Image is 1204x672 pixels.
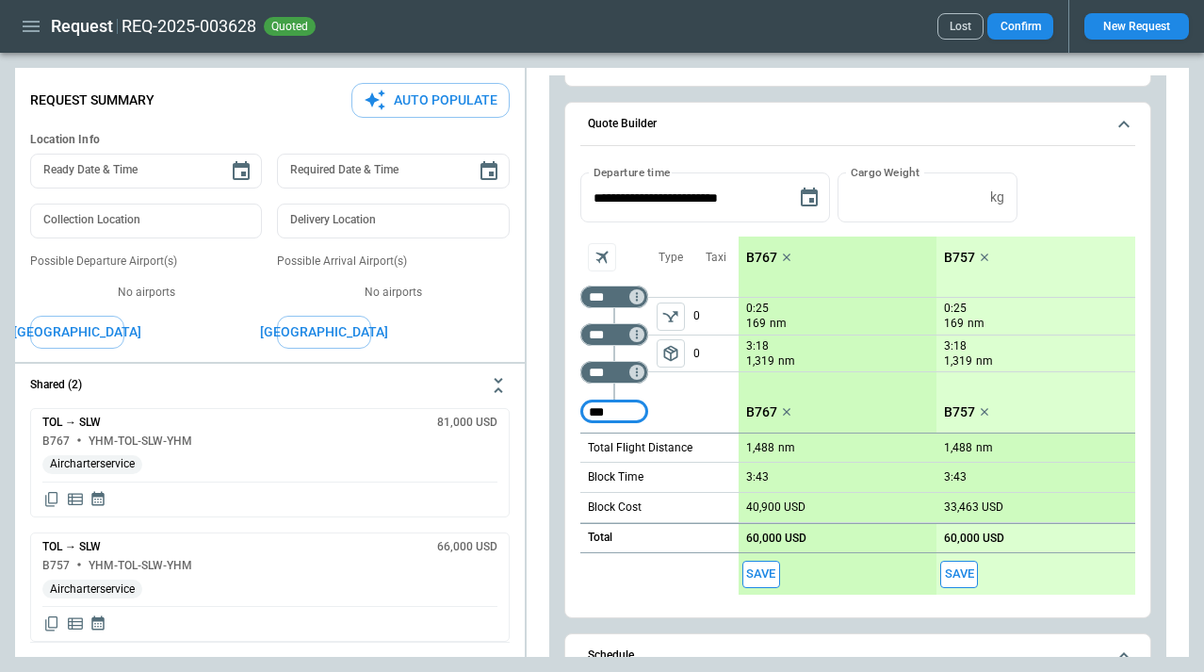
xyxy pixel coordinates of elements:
h6: YHM-TOL-SLW-YHM [89,560,192,572]
span: Aircraft selection [588,243,616,271]
h6: 81,000 USD [437,417,497,429]
p: Possible Arrival Airport(s) [277,254,509,270]
span: Type of sector [657,339,685,368]
span: Display quote schedule [89,615,106,633]
p: nm [770,316,787,332]
button: left aligned [657,339,685,368]
p: 3:18 [746,339,769,353]
div: Too short [580,401,648,423]
p: 0:25 [944,302,967,316]
span: Save this aircraft quote and copy details to clipboard [742,561,780,588]
p: nm [778,353,795,369]
p: 1,319 [944,353,972,369]
div: Quote Builder [580,172,1135,595]
h6: Shared (2) [30,379,82,391]
span: Aircharterservice [42,582,142,597]
label: Departure time [594,164,671,180]
p: B767 [746,250,777,266]
h2: REQ-2025-003628 [122,15,256,38]
p: 1,319 [746,353,774,369]
h6: Quote Builder [588,118,657,130]
p: B767 [746,404,777,420]
p: nm [976,440,993,456]
h6: TOL → SLW [42,417,101,429]
p: 169 [944,316,964,332]
p: 0:25 [746,302,769,316]
p: 0 [693,336,739,371]
p: Block Cost [588,500,642,516]
div: scrollable content [739,237,1135,595]
p: B757 [944,250,975,266]
p: 60,000 USD [944,532,1004,546]
p: 169 [746,316,766,332]
p: 3:18 [944,339,967,353]
p: Block Time [588,469,643,485]
h6: B757 [42,560,70,572]
p: 33,463 USD [944,500,1003,515]
p: 1,488 [746,441,774,455]
h6: YHM-TOL-SLW-YHM [89,435,192,448]
button: Auto Populate [351,83,510,118]
p: 60,000 USD [746,532,806,546]
label: Cargo Weight [851,164,919,180]
p: 0 [693,298,739,335]
span: Display detailed quote content [66,490,85,509]
button: Choose date, selected date is Aug 28, 2025 [790,179,828,217]
p: Taxi [706,250,726,266]
button: Quote Builder [580,103,1135,146]
p: Possible Departure Airport(s) [30,254,262,270]
div: Too short [580,361,648,384]
p: Total Flight Distance [588,440,692,456]
button: Save [742,561,780,588]
h6: 66,000 USD [437,541,497,553]
span: Copy quote content [42,615,61,633]
p: No airports [277,285,509,301]
button: Lost [937,13,984,40]
h6: B767 [42,435,70,448]
p: 40,900 USD [746,500,805,515]
p: nm [976,353,993,369]
h6: Location Info [30,133,510,147]
button: Shared (2) [30,363,510,408]
p: Type [659,250,683,266]
button: New Request [1084,13,1189,40]
p: nm [778,440,795,456]
span: Display detailed quote content [66,615,85,633]
p: nm [968,316,984,332]
span: Copy quote content [42,490,61,509]
span: Type of sector [657,303,685,331]
h1: Request [51,15,113,38]
button: Confirm [987,13,1053,40]
button: [GEOGRAPHIC_DATA] [30,316,124,349]
p: Request Summary [30,92,155,108]
p: B757 [944,404,975,420]
span: quoted [268,20,312,33]
p: 3:43 [944,470,967,484]
p: kg [990,189,1004,205]
p: No airports [30,285,262,301]
button: [GEOGRAPHIC_DATA] [277,316,371,349]
span: Display quote schedule [89,490,106,509]
div: Too short [580,286,648,308]
button: Choose date [222,153,260,190]
h6: Total [588,532,612,544]
span: Aircharterservice [42,457,142,471]
button: left aligned [657,303,685,331]
span: package_2 [661,344,680,363]
p: 3:43 [746,470,769,484]
p: 1,488 [944,441,972,455]
div: Too short [580,323,648,346]
span: Save this aircraft quote and copy details to clipboard [940,561,978,588]
h6: TOL → SLW [42,541,101,553]
h6: Schedule [588,649,634,662]
button: Save [940,561,978,588]
button: Choose date [470,153,508,190]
